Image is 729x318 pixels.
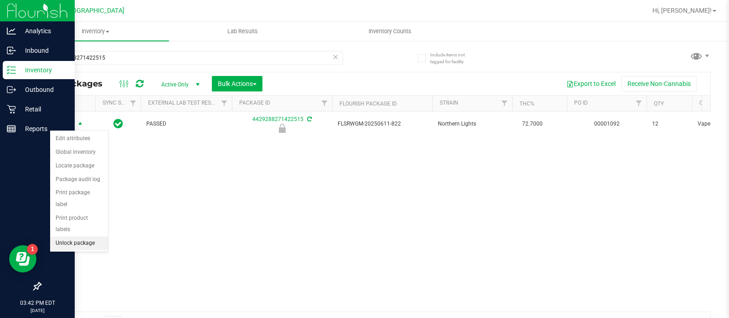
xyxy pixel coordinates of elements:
[438,120,507,128] span: Northern Lights
[40,51,343,65] input: Search Package ID, Item Name, SKU, Lot or Part Number...
[217,96,232,111] a: Filter
[332,51,339,63] span: Clear
[652,120,687,128] span: 12
[430,51,476,65] span: Include items not tagged for facility
[50,173,108,187] li: Package audit log
[440,100,458,106] a: Strain
[212,76,262,91] button: Bulk Actions
[62,7,124,15] span: [GEOGRAPHIC_DATA]
[7,26,16,35] inline-svg: Analytics
[594,121,620,127] a: 00001092
[218,80,257,87] span: Bulk Actions
[7,105,16,114] inline-svg: Retail
[621,76,697,91] button: Receive Non-Cannabis
[146,120,226,128] span: PASSED
[574,100,588,106] a: PO ID
[47,79,112,89] span: All Packages
[4,307,71,314] p: [DATE]
[50,159,108,173] li: Locate package
[27,244,38,255] iframe: Resource center unread badge
[16,123,71,134] p: Reports
[4,299,71,307] p: 03:42 PM EDT
[699,100,726,106] a: Category
[652,7,712,14] span: Hi, [PERSON_NAME]!
[16,84,71,95] p: Outbound
[50,186,108,211] li: Print package label
[113,117,123,130] span: In Sync
[148,100,220,106] a: External Lab Test Result
[654,101,664,107] a: Qty
[50,212,108,237] li: Print product labels
[16,104,71,115] p: Retail
[356,27,424,35] span: Inventory Counts
[50,132,108,146] li: Edit attributes
[239,100,270,106] a: Package ID
[103,100,138,106] a: Sync Status
[16,25,71,36] p: Analytics
[497,96,512,111] a: Filter
[9,245,36,273] iframe: Resource center
[50,146,108,159] li: Global inventory
[215,27,270,35] span: Lab Results
[7,46,16,55] inline-svg: Inbound
[7,66,16,75] inline-svg: Inventory
[75,118,86,131] span: select
[16,65,71,76] p: Inventory
[231,124,334,133] div: Newly Received
[306,116,312,122] span: Sync from Compliance System
[560,76,621,91] button: Export to Excel
[126,96,141,111] a: Filter
[317,96,332,111] a: Filter
[518,117,547,131] span: 72.7000
[338,120,427,128] span: FLSRWGM-20250611-822
[631,96,647,111] a: Filter
[169,22,316,41] a: Lab Results
[16,45,71,56] p: Inbound
[7,85,16,94] inline-svg: Outbound
[316,22,463,41] a: Inventory Counts
[22,22,169,41] a: Inventory
[519,101,534,107] a: THC%
[50,237,108,250] li: Unlock package
[339,101,397,107] a: Flourish Package ID
[22,27,169,35] span: Inventory
[7,124,16,133] inline-svg: Reports
[252,116,303,122] a: 4429288271422515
